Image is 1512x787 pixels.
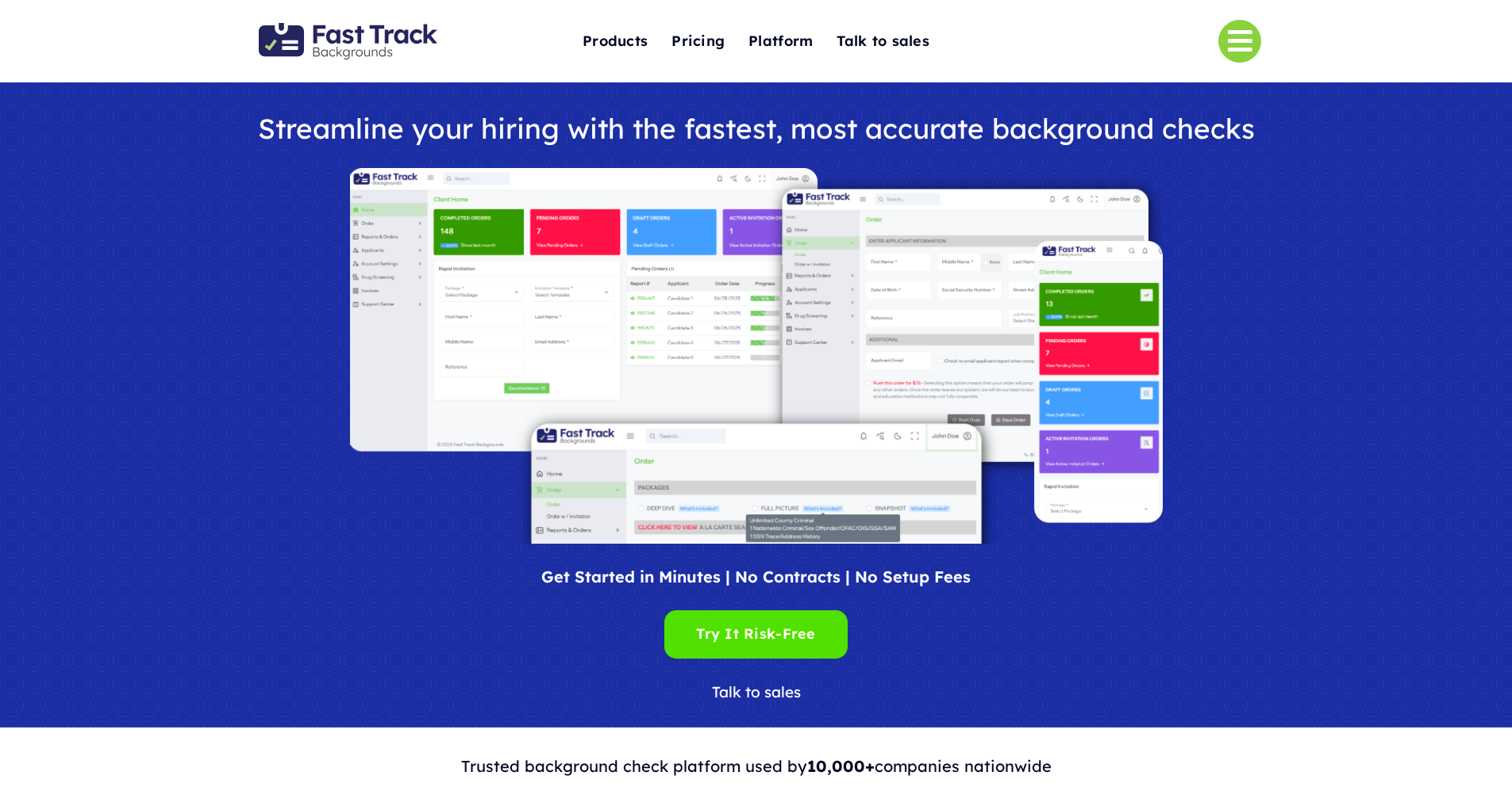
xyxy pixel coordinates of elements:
[259,23,437,59] img: Fast Track Backgrounds Logo
[712,684,801,701] a: Talk to sales
[1218,20,1261,63] a: Link to #
[541,567,971,586] span: Get Started in Minutes | No Contracts | No Setup Fees
[671,29,725,54] span: Pricing
[251,753,1261,780] p: Trusted background check platform used by companies nationwide
[837,29,929,54] span: Talk to sales
[240,113,1272,144] h1: Streamline your hiring with the fastest, most accurate background checks
[503,2,1009,81] nav: One Page
[712,682,801,701] span: Talk to sales
[583,29,648,54] span: Products
[696,622,815,647] span: Try It Risk-Free
[664,610,847,659] a: Try It Risk-Free
[671,25,725,59] a: Pricing
[837,25,929,59] a: Talk to sales
[350,168,1163,544] img: Fast Track Backgrounds Platform
[259,21,437,38] a: Fast Track Backgrounds Logo
[748,29,813,54] span: Platform
[807,756,875,776] b: 10,000+
[748,25,813,59] a: Platform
